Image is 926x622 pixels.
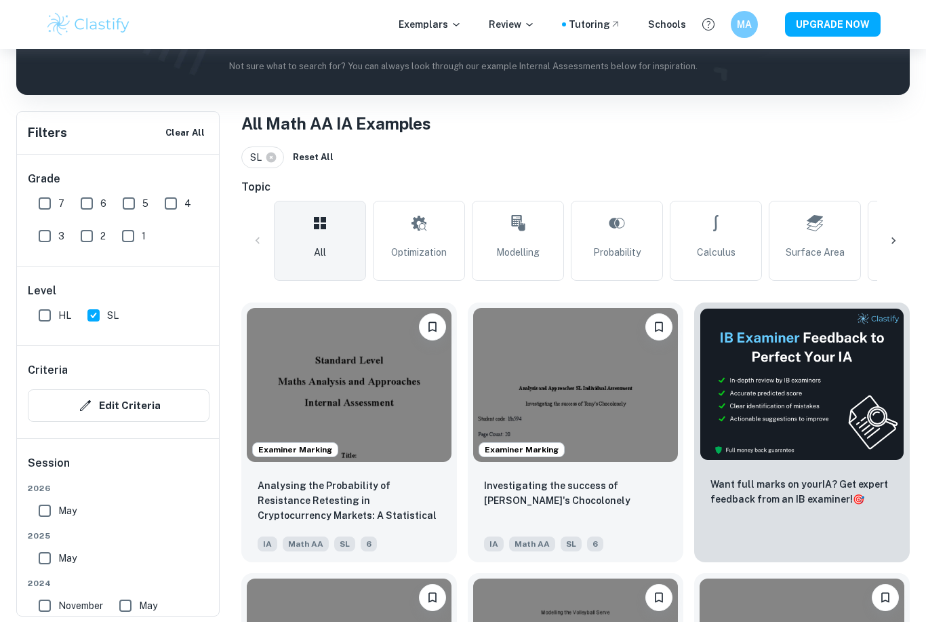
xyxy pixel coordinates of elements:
[28,389,209,422] button: Edit Criteria
[58,598,103,613] span: November
[399,17,462,32] p: Exemplars
[334,537,355,551] span: SL
[785,12,881,37] button: UPGRADE NOW
[283,537,329,551] span: Math AA
[648,17,686,32] a: Schools
[569,17,621,32] a: Tutoring
[58,196,64,211] span: 7
[473,308,678,462] img: Math AA IA example thumbnail: Investigating the success of Tony's Choc
[241,147,284,168] div: SL
[253,444,338,456] span: Examiner Marking
[28,283,209,299] h6: Level
[697,13,720,36] button: Help and Feedback
[561,537,582,551] span: SL
[58,308,71,323] span: HL
[250,150,268,165] span: SL
[28,123,67,142] h6: Filters
[100,196,106,211] span: 6
[289,147,337,168] button: Reset All
[479,444,564,456] span: Examiner Marking
[28,530,209,542] span: 2025
[314,245,326,260] span: All
[645,584,672,611] button: Bookmark
[28,362,68,378] h6: Criteria
[468,303,683,562] a: Examiner MarkingBookmarkInvestigating the success of Tony's ChocolonelyIAMath AASL6
[100,229,106,244] span: 2
[645,313,672,341] button: Bookmark
[361,537,377,551] span: 6
[247,308,451,462] img: Math AA IA example thumbnail: Analysing the Probability of Resistance
[28,577,209,589] span: 2024
[853,494,864,505] span: 🎯
[489,17,535,32] p: Review
[419,584,446,611] button: Bookmark
[391,245,447,260] span: Optimization
[700,308,904,461] img: Thumbnail
[731,11,758,38] button: MA
[587,537,603,551] span: 6
[142,229,146,244] span: 1
[484,478,667,508] p: Investigating the success of Tony's Chocolonely
[28,455,209,482] h6: Session
[258,537,277,551] span: IA
[509,537,555,551] span: Math AA
[184,196,191,211] span: 4
[139,598,157,613] span: May
[697,245,736,260] span: Calculus
[694,303,910,562] a: ThumbnailWant full marks on yourIA? Get expert feedback from an IB examiner!
[710,477,893,507] p: Want full marks on your IA ? Get expert feedback from an IB examiner!
[258,478,441,524] p: Analysing the Probability of Resistance Retesting in Cryptocurrency Markets: A Statistical Approa...
[241,179,910,195] h6: Topic
[737,17,752,32] h6: MA
[27,60,899,73] p: Not sure what to search for? You can always look through our example Internal Assessments below f...
[872,584,899,611] button: Bookmark
[28,171,209,187] h6: Grade
[786,245,845,260] span: Surface Area
[241,303,457,562] a: Examiner MarkingBookmarkAnalysing the Probability of Resistance Retesting in Cryptocurrency Marke...
[162,123,208,143] button: Clear All
[58,551,77,566] span: May
[28,482,209,494] span: 2026
[45,11,132,38] img: Clastify logo
[142,196,148,211] span: 5
[241,111,910,136] h1: All Math AA IA Examples
[419,313,446,341] button: Bookmark
[58,229,64,244] span: 3
[107,308,119,323] span: SL
[593,245,641,260] span: Probability
[58,503,77,518] span: May
[484,537,504,551] span: IA
[496,245,540,260] span: Modelling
